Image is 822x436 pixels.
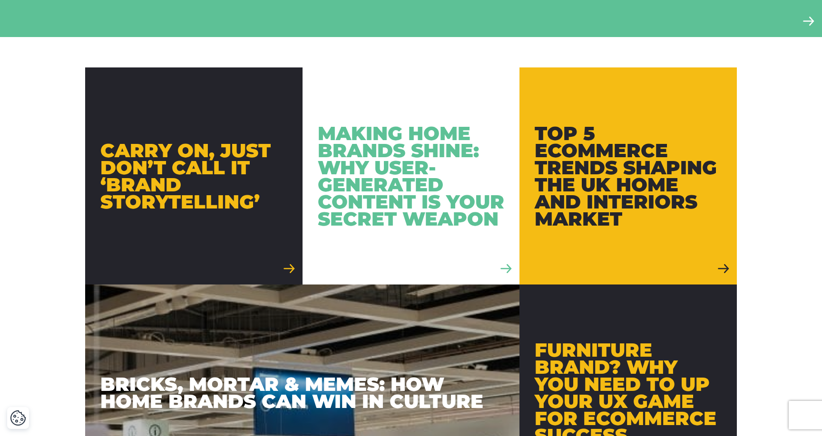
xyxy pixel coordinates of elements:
[100,142,287,210] div: Carry On, Just Don’t Call It ‘Brand Storytelling’
[519,67,737,284] a: Top 5 Ecommerce Trends Shaping the UK Home and Interiors Market
[85,67,303,284] a: Carry On, Just Don’t Call It ‘Brand Storytelling’
[303,67,520,284] a: Making Home Brands Shine: Why User-Generated Content is Your Secret Weapon Making Home Brands Shi...
[100,376,504,410] div: Bricks, Mortar & Memes: How Home Brands Can Win in Culture
[318,125,505,227] div: Making Home Brands Shine: Why User-Generated Content is Your Secret Weapon
[535,125,722,227] div: Top 5 Ecommerce Trends Shaping the UK Home and Interiors Market
[10,410,26,426] img: Revisit consent button
[10,410,26,426] button: Cookie Settings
